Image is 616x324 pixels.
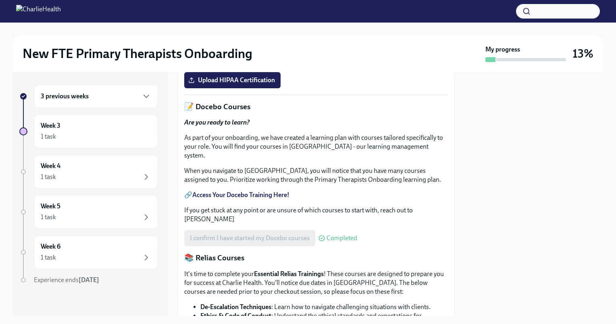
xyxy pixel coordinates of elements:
[184,118,250,126] strong: Are you ready to learn?
[41,132,56,141] div: 1 task
[41,121,60,130] h6: Week 3
[41,172,56,181] div: 1 task
[41,242,60,251] h6: Week 6
[19,155,158,189] a: Week 41 task
[184,270,448,296] p: It's time to complete your ! These courses are designed to prepare you for success at Charlie Hea...
[254,270,324,278] strong: Essential Relias Trainings
[184,191,448,199] p: 🔗
[184,72,281,88] label: Upload HIPAA Certification
[41,92,89,101] h6: 3 previous weeks
[200,303,271,311] strong: De-Escalation Techniques
[200,303,448,312] li: : Learn how to navigate challenging situations with clients.
[41,202,60,211] h6: Week 5
[79,276,99,284] strong: [DATE]
[184,102,448,112] p: 📝 Docebo Courses
[23,46,252,62] h2: New FTE Primary Therapists Onboarding
[41,162,60,170] h6: Week 4
[200,312,271,320] strong: Ethics & Code of Conduct
[34,276,99,284] span: Experience ends
[19,235,158,269] a: Week 61 task
[16,5,61,18] img: CharlieHealth
[184,133,448,160] p: As part of your onboarding, we have created a learning plan with courses tailored specifically to...
[485,45,520,54] strong: My progress
[184,166,448,184] p: When you navigate to [GEOGRAPHIC_DATA], you will notice that you have many courses assigned to yo...
[184,253,448,263] p: 📚 Relias Courses
[41,253,56,262] div: 1 task
[327,235,357,241] span: Completed
[19,195,158,229] a: Week 51 task
[572,46,593,61] h3: 13%
[184,206,448,224] p: If you get stuck at any point or are unsure of which courses to start with, reach out to [PERSON_...
[190,76,275,84] span: Upload HIPAA Certification
[34,85,158,108] div: 3 previous weeks
[19,114,158,148] a: Week 31 task
[41,213,56,222] div: 1 task
[192,191,289,199] a: Access Your Docebo Training Here!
